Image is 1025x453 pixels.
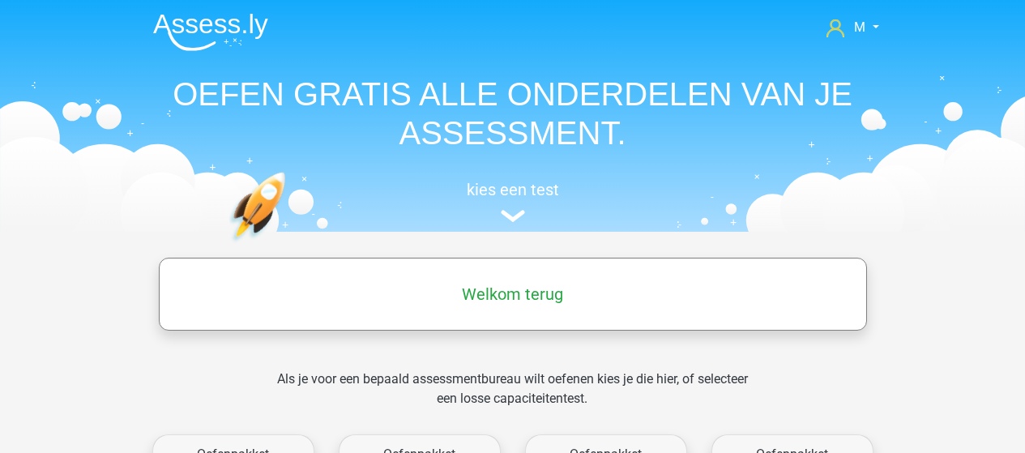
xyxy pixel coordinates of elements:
[229,172,348,318] img: oefenen
[264,370,761,428] div: Als je voor een bepaald assessmentbureau wilt oefenen kies je die hier, of selecteer een losse ca...
[167,284,859,304] h5: Welkom terug
[854,19,865,35] span: M
[140,180,886,223] a: kies een test
[153,13,268,51] img: Assessly
[820,18,885,37] a: M
[501,210,525,222] img: assessment
[140,75,886,152] h1: OEFEN GRATIS ALLE ONDERDELEN VAN JE ASSESSMENT.
[140,180,886,199] h5: kies een test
